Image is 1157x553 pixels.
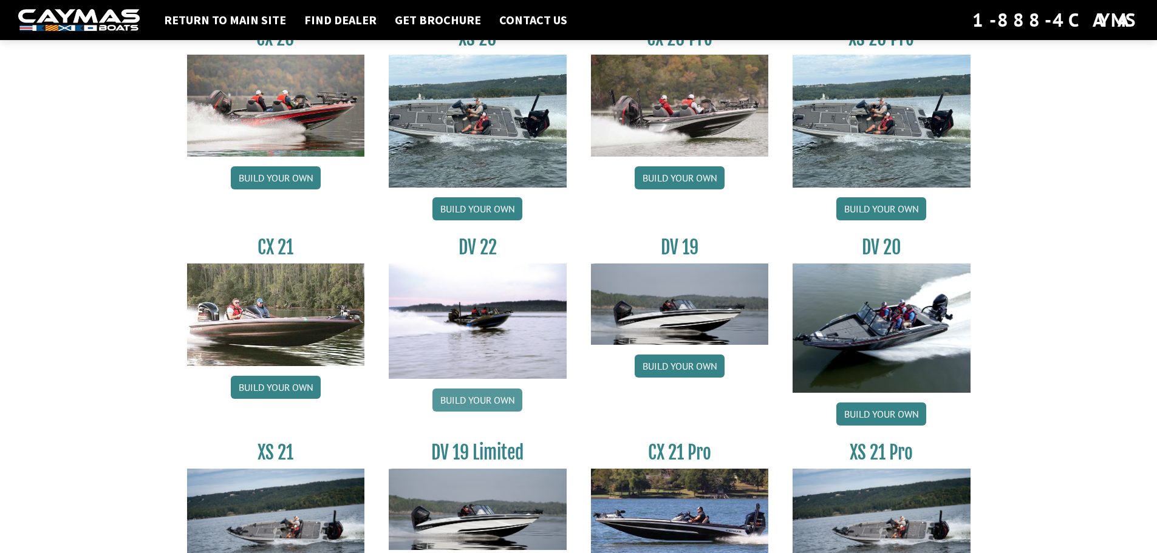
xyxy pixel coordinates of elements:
[972,7,1139,33] div: 1-888-4CAYMAS
[389,236,567,259] h3: DV 22
[231,166,321,189] a: Build your own
[635,355,725,378] a: Build your own
[231,376,321,399] a: Build your own
[298,12,383,28] a: Find Dealer
[187,55,365,157] img: CX-20_thumbnail.jpg
[493,12,573,28] a: Contact Us
[793,236,971,259] h3: DV 20
[187,441,365,464] h3: XS 21
[836,197,926,220] a: Build your own
[389,12,487,28] a: Get Brochure
[591,236,769,259] h3: DV 19
[793,441,971,464] h3: XS 21 Pro
[187,263,365,365] img: CX21_thumb.jpg
[187,236,365,259] h3: CX 21
[793,263,971,393] img: DV_20_from_website_for_caymas_connect.png
[389,469,567,550] img: dv-19-ban_from_website_for_caymas_connect.png
[389,263,567,379] img: DV22_original_motor_cropped_for_caymas_connect.jpg
[432,197,522,220] a: Build your own
[591,441,769,464] h3: CX 21 Pro
[591,263,769,345] img: dv-19-ban_from_website_for_caymas_connect.png
[836,402,926,426] a: Build your own
[635,166,725,189] a: Build your own
[389,441,567,464] h3: DV 19 Limited
[432,388,522,412] a: Build your own
[389,55,567,188] img: XS_20_resized.jpg
[591,55,769,157] img: CX-20Pro_thumbnail.jpg
[793,55,971,188] img: XS_20_resized.jpg
[18,9,140,32] img: white-logo-c9c8dbefe5ff5ceceb0f0178aa75bf4bb51f6bca0971e226c86eb53dfe498488.png
[158,12,292,28] a: Return to main site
